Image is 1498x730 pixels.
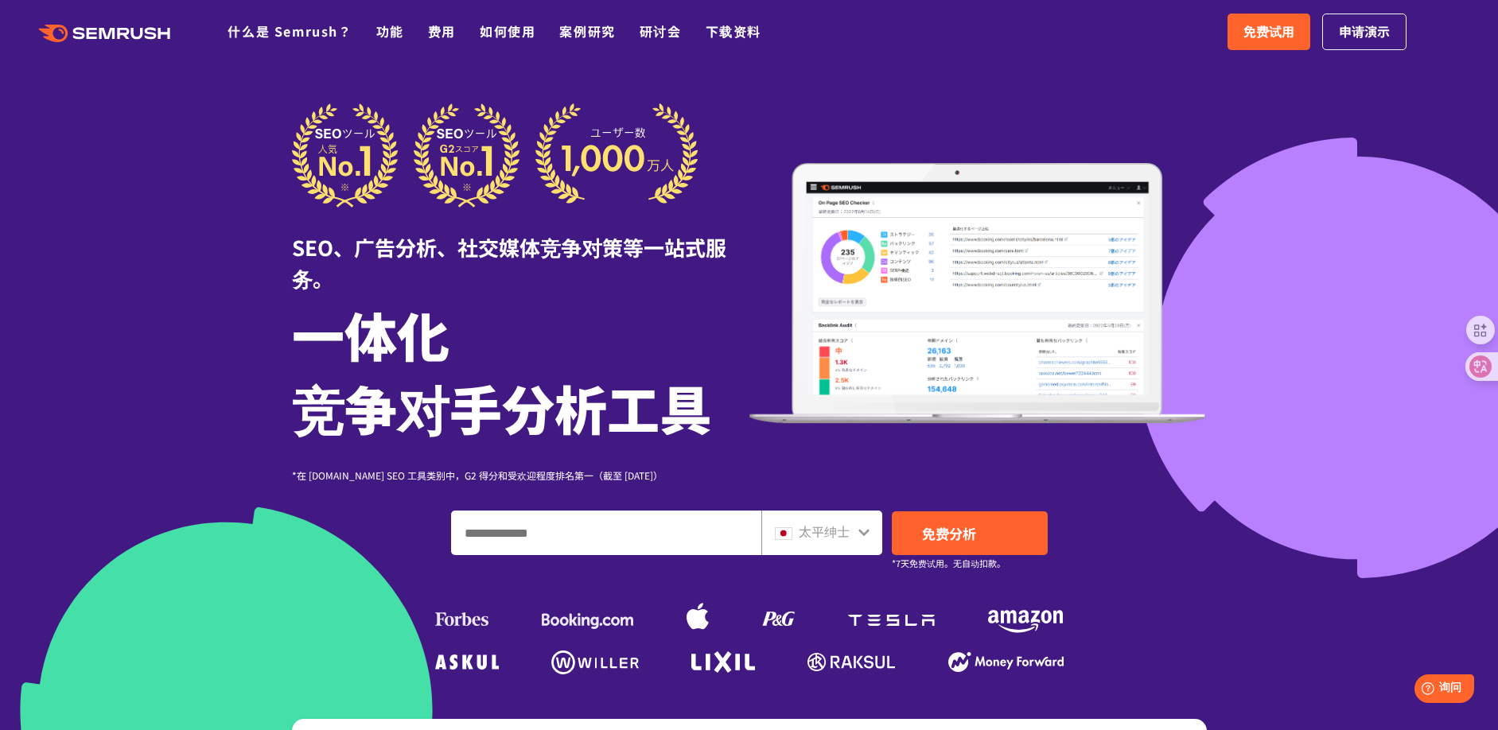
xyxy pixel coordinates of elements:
[799,522,850,541] font: 太平绅士
[1243,21,1294,41] font: 免费试用
[292,468,663,482] font: *在 [DOMAIN_NAME] SEO 工具类别中，G2 得分和受欢迎程度排名第一（截至 [DATE]）
[1356,668,1480,713] iframe: 帮助小部件启动器
[228,21,352,41] a: 什么是 Semrush？
[1322,14,1407,50] a: 申请演示
[640,21,682,41] a: 研讨会
[706,21,761,41] a: 下载资料
[428,21,456,41] a: 费用
[480,21,535,41] a: 如何使用
[292,296,449,372] font: 一体化
[1228,14,1310,50] a: 免费试用
[376,21,404,41] a: 功能
[892,511,1048,555] a: 免费分析
[292,369,712,445] font: 竞争对手分析工具
[922,523,976,543] font: 免费分析
[559,21,615,41] a: 案例研究
[892,557,1006,569] font: *7天免费试用。无自动扣款。
[292,232,726,293] font: SEO、广告分析、社交媒体竞争对策等一站式服务。
[452,511,761,554] input: 输入域名、关键字或 URL
[1339,21,1390,41] font: 申请演示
